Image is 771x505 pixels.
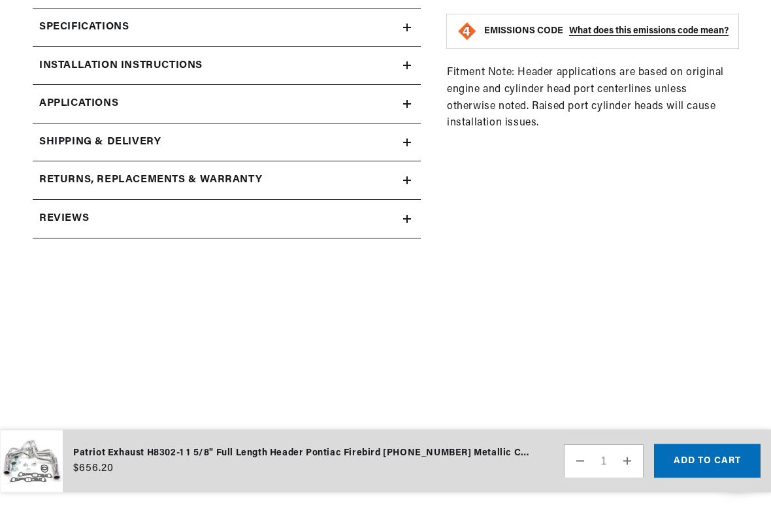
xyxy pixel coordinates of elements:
div: Patriot Exhaust H8302-1 1 5/8" Full Length Header Pontiac Firebird [PHONE_NUMBER] Metallic Cerami... [73,446,529,461]
summary: Reviews [33,201,421,238]
a: Applications [33,86,421,124]
span: Applications [39,96,118,113]
button: Add to cart [654,444,761,478]
h2: Shipping & Delivery [39,135,161,152]
summary: Shipping & Delivery [33,124,421,162]
h2: Returns, Replacements & Warranty [39,172,262,189]
h2: Reviews [39,211,89,228]
h2: Installation instructions [39,58,203,75]
span: $656.20 [73,461,114,476]
h2: You may also like [33,470,738,495]
img: Emissions code [457,22,478,42]
summary: Returns, Replacements & Warranty [33,162,421,200]
strong: What does this emissions code mean? [569,27,729,37]
strong: EMISSIONS CODE [484,27,563,37]
summary: Installation instructions [33,48,421,86]
button: EMISSIONS CODEWhat does this emissions code mean? [484,26,729,38]
summary: Specifications [33,9,421,47]
h2: Specifications [39,20,129,37]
